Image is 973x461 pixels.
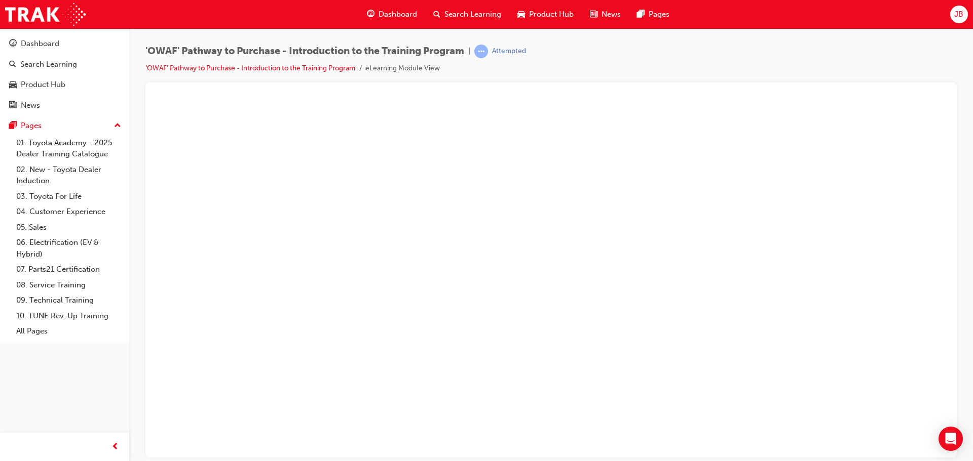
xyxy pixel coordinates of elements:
[4,32,125,116] button: DashboardSearch LearningProduct HubNews
[637,8,645,21] span: pages-icon
[582,4,629,25] a: news-iconNews
[12,292,125,308] a: 09. Technical Training
[9,101,17,110] span: news-icon
[433,8,440,21] span: search-icon
[529,9,574,20] span: Product Hub
[12,235,125,262] a: 06. Electrification (EV & Hybrid)
[20,59,77,70] div: Search Learning
[4,55,125,74] a: Search Learning
[12,323,125,339] a: All Pages
[12,135,125,162] a: 01. Toyota Academy - 2025 Dealer Training Catalogue
[444,9,501,20] span: Search Learning
[21,120,42,132] div: Pages
[21,79,65,91] div: Product Hub
[629,4,678,25] a: pages-iconPages
[12,189,125,204] a: 03. Toyota For Life
[939,427,963,451] div: Open Intercom Messenger
[365,63,440,74] li: eLearning Module View
[21,100,40,111] div: News
[4,116,125,135] button: Pages
[590,8,597,21] span: news-icon
[379,9,417,20] span: Dashboard
[114,119,121,133] span: up-icon
[9,60,16,69] span: search-icon
[9,39,17,49] span: guage-icon
[492,47,526,56] div: Attempted
[4,34,125,53] a: Dashboard
[474,45,488,58] span: learningRecordVerb_ATTEMPT-icon
[111,441,119,453] span: prev-icon
[12,277,125,293] a: 08. Service Training
[12,308,125,324] a: 10. TUNE Rev-Up Training
[517,8,525,21] span: car-icon
[12,262,125,277] a: 07. Parts21 Certification
[21,38,59,50] div: Dashboard
[425,4,509,25] a: search-iconSearch Learning
[468,46,470,57] span: |
[12,220,125,235] a: 05. Sales
[145,46,464,57] span: 'OWAF' Pathway to Purchase - Introduction to the Training Program
[649,9,669,20] span: Pages
[4,96,125,115] a: News
[509,4,582,25] a: car-iconProduct Hub
[12,162,125,189] a: 02. New - Toyota Dealer Induction
[950,6,968,23] button: JB
[954,9,963,20] span: JB
[4,75,125,94] a: Product Hub
[5,3,86,26] img: Trak
[12,204,125,220] a: 04. Customer Experience
[9,121,17,131] span: pages-icon
[9,80,17,90] span: car-icon
[367,8,375,21] span: guage-icon
[145,64,355,72] a: 'OWAF' Pathway to Purchase - Introduction to the Training Program
[359,4,425,25] a: guage-iconDashboard
[602,9,621,20] span: News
